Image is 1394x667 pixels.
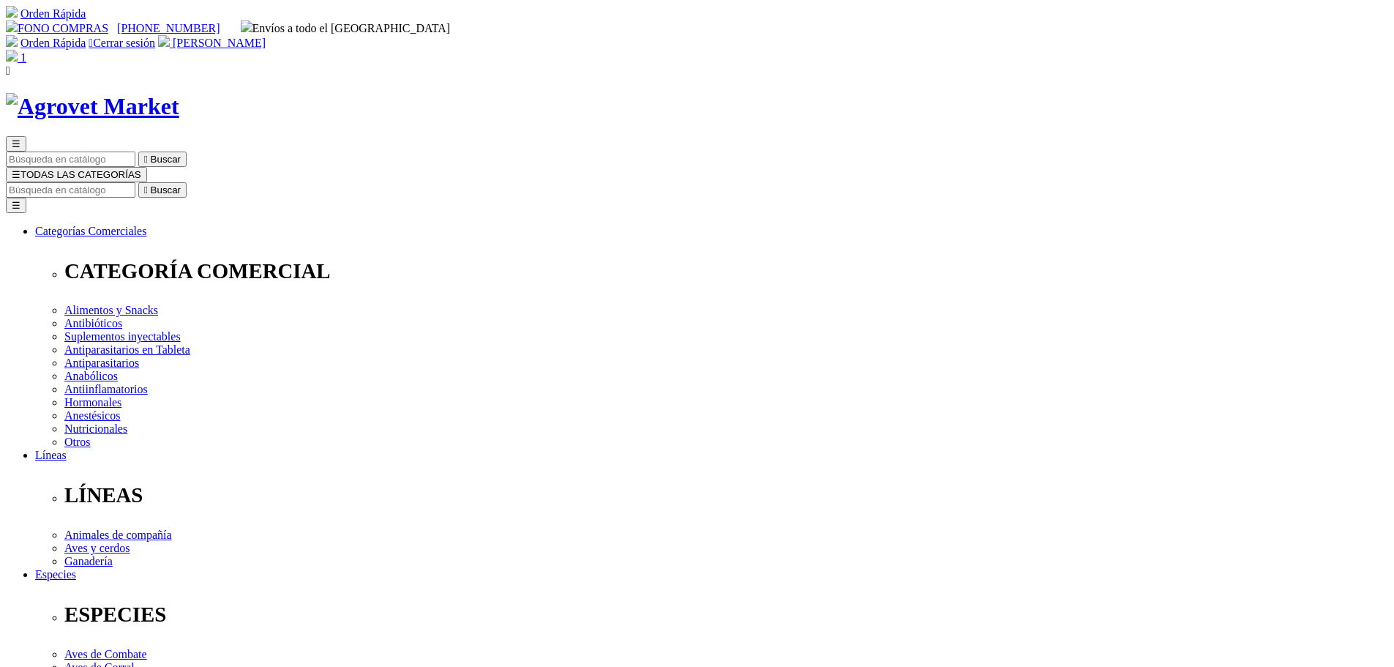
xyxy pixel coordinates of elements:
button:  Buscar [138,152,187,167]
p: CATEGORÍA COMERCIAL [64,259,1388,283]
a: Cerrar sesión [89,37,155,49]
button:  Buscar [138,182,187,198]
i:  [6,64,10,77]
img: shopping-cart.svg [6,35,18,47]
a: Alimentos y Snacks [64,304,158,316]
a: FONO COMPRAS [6,22,108,34]
iframe: Brevo live chat [7,508,252,660]
a: Antiparasitarios [64,357,139,369]
button: ☰TODAS LAS CATEGORÍAS [6,167,147,182]
a: Antiparasitarios en Tableta [64,343,190,356]
span: ☰ [12,169,20,180]
a: Suplementos inyectables [64,330,181,343]
button: ☰ [6,198,26,213]
a: Nutricionales [64,422,127,435]
input: Buscar [6,182,135,198]
span: [PERSON_NAME] [173,37,266,49]
img: shopping-bag.svg [6,50,18,62]
i:  [144,185,148,195]
a: 1 [6,51,26,64]
img: user.svg [158,35,170,47]
img: Agrovet Market [6,93,179,120]
button: ☰ [6,136,26,152]
a: Antiinflamatorios [64,383,148,395]
a: Otros [64,436,91,448]
a: [PHONE_NUMBER] [117,22,220,34]
a: Aves de Combate [64,648,147,660]
img: phone.svg [6,21,18,32]
a: Antibióticos [64,317,122,329]
a: Anabólicos [64,370,118,382]
a: [PERSON_NAME] [158,37,266,49]
a: Hormonales [64,396,121,409]
a: Categorías Comerciales [35,225,146,237]
a: Líneas [35,449,67,461]
span: 1 [20,51,26,64]
a: Anestésicos [64,409,120,422]
a: Orden Rápida [20,7,86,20]
span: Buscar [151,154,181,165]
p: ESPECIES [64,603,1388,627]
span: ☰ [12,138,20,149]
img: shopping-cart.svg [6,6,18,18]
span: Envíos a todo el [GEOGRAPHIC_DATA] [241,22,451,34]
p: LÍNEAS [64,483,1388,507]
input: Buscar [6,152,135,167]
i:  [144,154,148,165]
i:  [89,37,93,49]
span: Buscar [151,185,181,195]
a: Orden Rápida [20,37,86,49]
img: delivery-truck.svg [241,21,252,32]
